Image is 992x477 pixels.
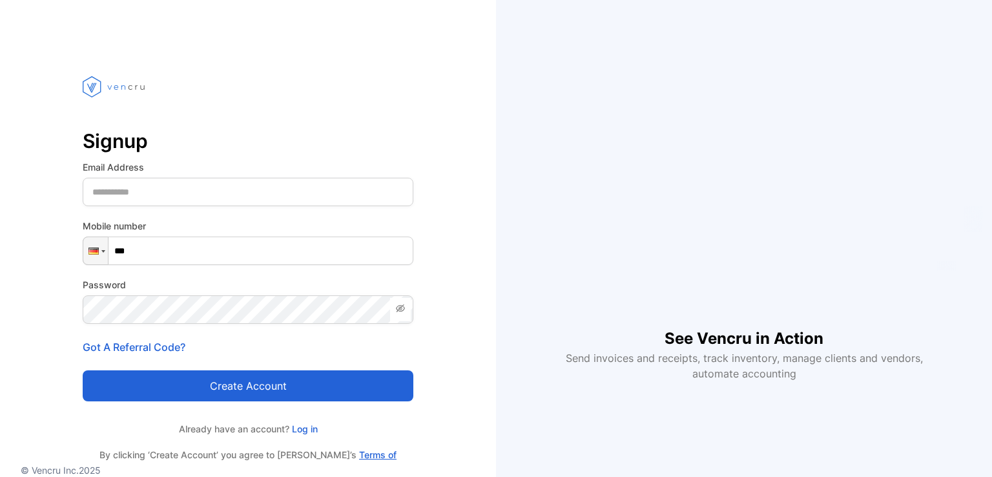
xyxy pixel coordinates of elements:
[665,306,823,350] h1: See Vencru in Action
[242,462,308,473] a: Privacy Policies
[83,237,108,264] div: Germany: + 49
[83,52,147,122] img: vencru logo
[83,449,413,474] p: By clicking ‘Create Account’ you agree to [PERSON_NAME]’s and
[83,370,413,401] button: Create account
[557,96,931,306] iframe: YouTube video player
[558,350,930,381] p: Send invoices and receipts, track inventory, manage clients and vendors, automate accounting
[83,160,413,174] label: Email Address
[83,278,413,291] label: Password
[289,423,318,434] a: Log in
[83,219,413,233] label: Mobile number
[83,339,413,355] p: Got A Referral Code?
[83,125,413,156] p: Signup
[83,422,413,436] p: Already have an account?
